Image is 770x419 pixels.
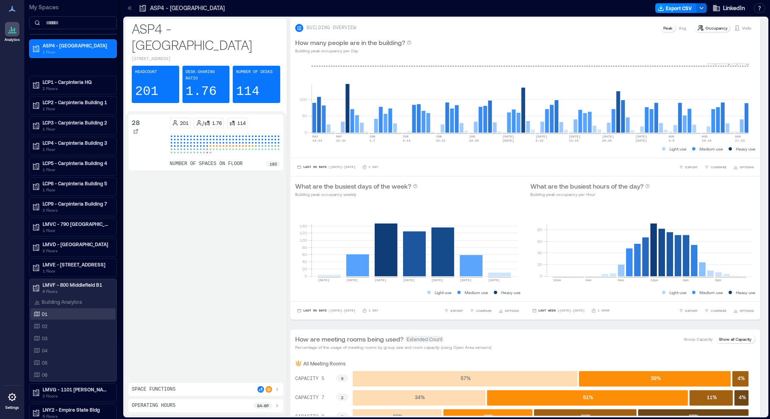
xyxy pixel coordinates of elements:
[669,289,686,296] p: Light use
[302,266,307,271] tspan: 20
[43,140,111,146] p: LCP4 - Carpinteria Building 3
[42,359,47,366] p: 05
[180,120,189,126] p: 201
[735,135,741,138] text: AUG
[43,221,111,227] p: LMVC - 790 [GEOGRAPHIC_DATA] B2
[135,84,159,100] p: 201
[469,135,475,138] text: JUN
[295,38,405,47] p: How many people are in the building?
[346,278,358,282] text: [DATE]
[300,230,307,235] tspan: 120
[369,165,378,170] p: 1 Day
[42,299,82,305] p: Building Analytics
[677,307,699,315] button: EXPORT
[300,223,307,228] tspan: 140
[135,69,157,75] p: Headcount
[488,278,500,282] text: [DATE]
[302,113,307,118] tspan: 50
[336,139,346,142] text: 25-31
[295,344,491,350] p: Percentage of the usage of meeting rooms by group size and room capacity (using Open Area sensors)
[685,165,698,170] span: EXPORT
[42,347,47,354] p: 04
[43,207,111,213] p: 2 Floors
[295,395,324,401] text: CAPACITY 7
[465,289,488,296] p: Medium use
[369,308,378,313] p: 1 Day
[711,165,727,170] span: COMPARE
[302,252,307,257] tspan: 60
[679,25,686,31] p: Avg
[43,166,111,173] p: 1 Floor
[497,307,521,315] button: OPTIONS
[236,84,260,100] p: 114
[43,187,111,193] p: 1 Floor
[583,394,593,400] text: 51 %
[505,308,519,313] span: OPTIONS
[43,105,111,112] p: 1 Floor
[602,139,612,142] text: 20-26
[569,139,579,142] text: 13-19
[369,139,375,142] text: 1-7
[669,139,675,142] text: 3-9
[581,413,591,419] text: 26 %
[442,307,465,315] button: EXPORT
[655,3,697,13] button: Export CSV
[43,247,111,254] p: 2 Floors
[663,25,672,31] p: Peak
[4,37,20,42] p: Analytics
[43,386,111,393] p: LMVG - 1101 [PERSON_NAME] B7
[43,146,111,153] p: 1 Floor
[202,120,204,126] p: /
[302,245,307,250] tspan: 80
[2,387,22,413] a: Settings
[369,135,375,138] text: JUN
[602,135,614,138] text: [DATE]
[295,307,357,315] button: Last 90 Days |[DATE]-[DATE]
[132,56,280,62] p: [STREET_ADDRESS]
[307,25,356,31] p: BUILDING OVERVIEW
[295,376,324,382] text: CAPACITY 5
[677,163,699,171] button: EXPORT
[537,239,542,244] tspan: 60
[689,413,699,419] text: 28 %
[42,311,47,317] p: 01
[132,20,280,53] p: ASP4 - [GEOGRAPHIC_DATA]
[553,278,561,282] text: 12am
[469,139,479,142] text: 22-28
[618,278,624,282] text: 8am
[295,334,403,344] p: How are meeting rooms being used?
[186,84,217,100] p: 1.76
[270,161,277,167] p: 183
[43,288,111,294] p: 6 Floors
[43,42,111,49] p: ASP4 - [GEOGRAPHIC_DATA]
[43,85,111,92] p: 2 Floors
[43,180,111,187] p: LCP6 - Carpinteria Building 5
[635,139,647,142] text: [DATE]
[536,139,543,142] text: 6-12
[295,181,411,191] p: What are the busiest days of the week?
[501,289,521,296] p: Heavy use
[699,146,723,152] p: Medium use
[731,163,755,171] button: OPTIONS
[484,413,494,419] text: 23 %
[336,135,342,138] text: MAY
[530,181,643,191] p: What are the busiest hours of the day?
[300,97,307,102] tspan: 100
[468,307,493,315] button: COMPARE
[43,49,111,55] p: 1 Floor
[42,323,47,329] p: 02
[436,139,446,142] text: 15-21
[43,268,111,274] p: 1 Floor
[257,402,269,409] p: 8a - 6p
[312,135,318,138] text: MAY
[302,259,307,264] tspan: 40
[569,135,581,138] text: [DATE]
[43,261,111,268] p: LMVE - [STREET_ADDRESS]
[132,118,140,127] p: 28
[2,19,22,45] a: Analytics
[43,393,111,399] p: 2 Floors
[295,47,412,54] p: Building peak occupancy per Day
[702,135,708,138] text: AUG
[43,227,111,234] p: 1 Floor
[537,250,542,255] tspan: 40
